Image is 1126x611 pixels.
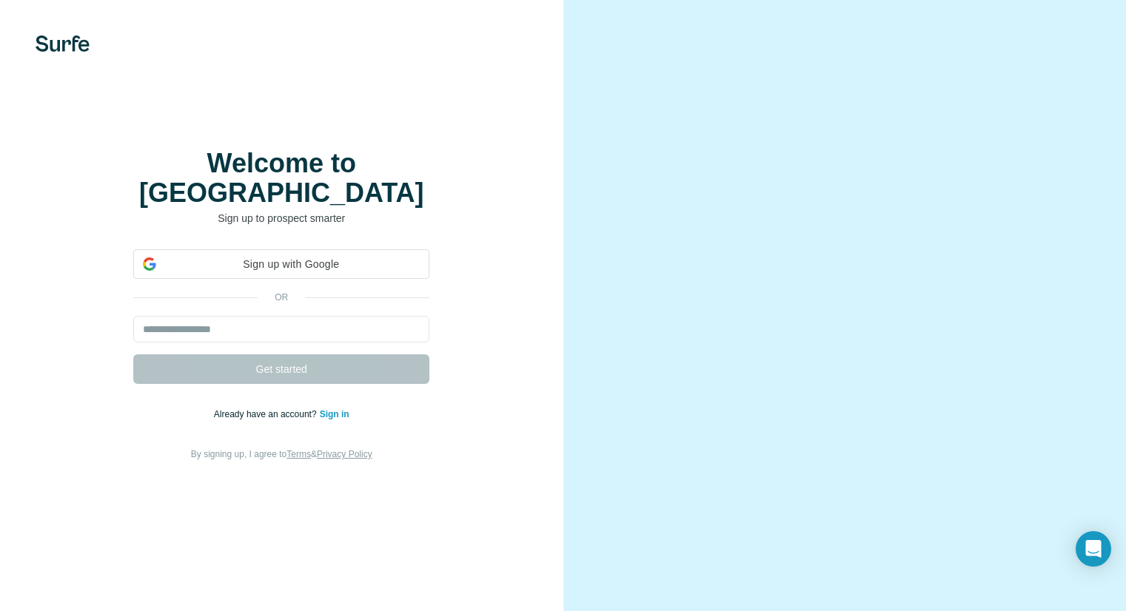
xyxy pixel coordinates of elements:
[36,36,90,52] img: Surfe's logo
[133,211,429,226] p: Sign up to prospect smarter
[320,409,349,419] a: Sign in
[1076,531,1111,567] div: Open Intercom Messenger
[162,257,420,272] span: Sign up with Google
[317,449,372,459] a: Privacy Policy
[286,449,311,459] a: Terms
[191,449,372,459] span: By signing up, I agree to &
[258,291,305,304] p: or
[214,409,320,419] span: Already have an account?
[133,149,429,208] h1: Welcome to [GEOGRAPHIC_DATA]
[133,249,429,279] div: Sign up with Google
